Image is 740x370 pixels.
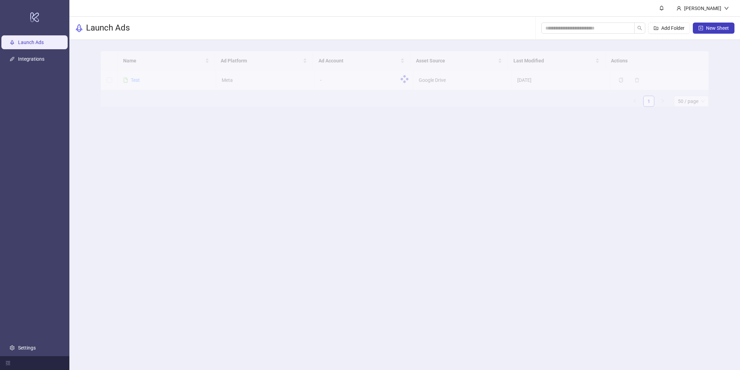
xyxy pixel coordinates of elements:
[681,5,724,12] div: [PERSON_NAME]
[86,23,130,34] h3: Launch Ads
[648,23,690,34] button: Add Folder
[661,25,684,31] span: Add Folder
[706,25,729,31] span: New Sheet
[18,345,36,351] a: Settings
[659,6,664,10] span: bell
[724,6,729,11] span: down
[677,6,681,11] span: user
[693,23,734,34] button: New Sheet
[18,56,44,62] a: Integrations
[698,26,703,31] span: plus-square
[637,26,642,31] span: search
[6,361,10,365] span: menu-fold
[654,26,658,31] span: folder-add
[75,24,83,32] span: rocket
[18,40,44,45] a: Launch Ads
